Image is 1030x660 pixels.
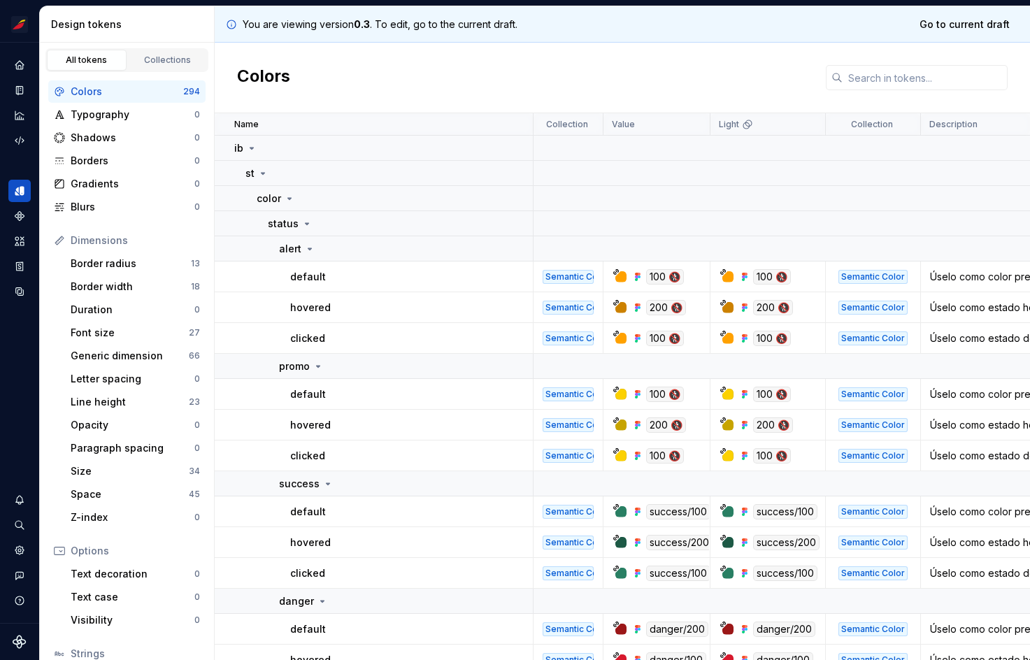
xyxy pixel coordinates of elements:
[71,326,189,340] div: Font size
[237,65,290,90] h2: Colors
[71,441,194,455] div: Paragraph spacing
[48,127,206,149] a: Shadows0
[8,79,31,101] a: Documentation
[194,109,200,120] div: 0
[48,80,206,103] a: Colors294
[71,613,194,627] div: Visibility
[65,483,206,505] a: Space45
[8,489,31,511] div: Notifications
[194,591,200,603] div: 0
[838,536,908,550] div: Semantic Color
[646,300,686,315] div: 200 🚷
[71,303,194,317] div: Duration
[8,230,31,252] div: Assets
[48,196,206,218] a: Blurs0
[71,108,194,122] div: Typography
[13,635,27,649] a: Supernova Logo
[194,615,200,626] div: 0
[279,594,314,608] p: danger
[838,331,908,345] div: Semantic Color
[279,359,310,373] p: promo
[65,299,206,321] a: Duration0
[910,12,1019,37] a: Go to current draft
[71,395,189,409] div: Line height
[838,566,908,580] div: Semantic Color
[191,258,200,269] div: 13
[646,504,710,519] div: success/100
[851,119,893,130] p: Collection
[753,622,815,637] div: danger/200
[48,103,206,126] a: Typography0
[354,18,370,30] strong: 0.3
[71,544,200,558] div: Options
[65,506,206,529] a: Z-index0
[646,387,684,402] div: 100 🚷
[646,448,684,464] div: 100 🚷
[838,301,908,315] div: Semantic Color
[753,504,817,519] div: success/100
[719,119,739,130] p: Light
[543,331,594,345] div: Semantic Color
[52,55,122,66] div: All tokens
[290,301,331,315] p: hovered
[191,281,200,292] div: 18
[753,566,817,581] div: success/100
[838,270,908,284] div: Semantic Color
[194,419,200,431] div: 0
[194,512,200,523] div: 0
[753,417,793,433] div: 200 🚷
[65,586,206,608] a: Text case0
[838,449,908,463] div: Semantic Color
[290,536,331,550] p: hovered
[8,564,31,587] button: Contact support
[8,54,31,76] div: Home
[646,622,708,637] div: danger/200
[753,387,791,402] div: 100 🚷
[543,301,594,315] div: Semantic Color
[194,304,200,315] div: 0
[71,510,194,524] div: Z-index
[279,477,320,491] p: success
[279,242,301,256] p: alert
[838,505,908,519] div: Semantic Color
[65,275,206,298] a: Border width18
[8,539,31,561] a: Settings
[257,192,281,206] p: color
[753,331,791,346] div: 100 🚷
[838,622,908,636] div: Semantic Color
[71,590,194,604] div: Text case
[8,280,31,303] a: Data sources
[753,269,791,285] div: 100 🚷
[245,166,255,180] p: st
[290,505,326,519] p: default
[8,180,31,202] a: Design tokens
[838,418,908,432] div: Semantic Color
[71,234,200,247] div: Dimensions
[290,331,325,345] p: clicked
[189,489,200,500] div: 45
[929,119,978,130] p: Description
[71,567,194,581] div: Text decoration
[234,141,243,155] p: ib
[8,514,31,536] button: Search ⌘K
[65,345,206,367] a: Generic dimension66
[646,535,713,550] div: success/200
[920,17,1010,31] span: Go to current draft
[8,205,31,227] div: Components
[543,387,594,401] div: Semantic Color
[71,280,191,294] div: Border width
[194,443,200,454] div: 0
[183,86,200,97] div: 294
[612,119,635,130] p: Value
[65,414,206,436] a: Opacity0
[8,129,31,152] a: Code automation
[194,178,200,189] div: 0
[51,17,208,31] div: Design tokens
[8,255,31,278] a: Storybook stories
